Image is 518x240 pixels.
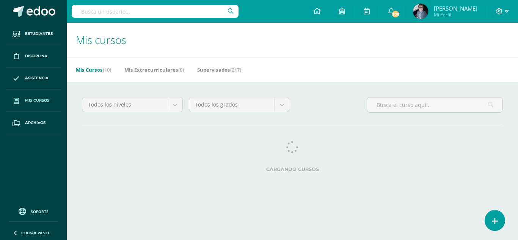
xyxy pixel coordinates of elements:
[367,97,502,112] input: Busca el curso aquí...
[9,206,58,216] a: Soporte
[21,230,50,235] span: Cerrar panel
[391,10,400,18] span: 308
[197,64,241,76] a: Supervisados(217)
[178,66,184,73] span: (0)
[6,23,61,45] a: Estudiantes
[25,75,49,81] span: Asistencia
[82,97,182,112] a: Todos los niveles
[76,33,126,47] span: Mis cursos
[124,64,184,76] a: Mis Extracurriculares(0)
[6,112,61,134] a: Archivos
[82,166,503,172] label: Cargando cursos
[103,66,111,73] span: (10)
[195,97,269,112] span: Todos los grados
[189,97,289,112] a: Todos los grados
[88,97,162,112] span: Todos los niveles
[230,66,241,73] span: (217)
[434,11,477,18] span: Mi Perfil
[434,5,477,12] span: [PERSON_NAME]
[6,45,61,67] a: Disciplina
[6,67,61,90] a: Asistencia
[72,5,239,18] input: Busca un usuario...
[25,97,49,104] span: Mis cursos
[413,4,428,19] img: 5a1be2d37ab1bca112ba1500486ab773.png
[25,53,47,59] span: Disciplina
[31,209,49,214] span: Soporte
[6,89,61,112] a: Mis cursos
[25,31,53,37] span: Estudiantes
[76,64,111,76] a: Mis Cursos(10)
[25,120,46,126] span: Archivos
